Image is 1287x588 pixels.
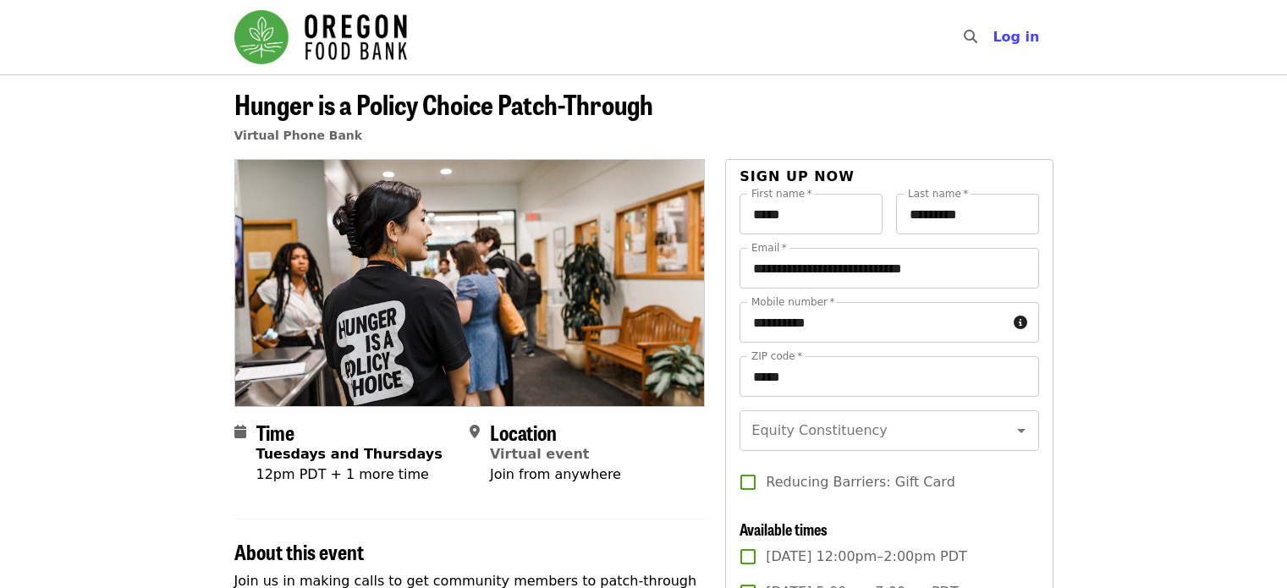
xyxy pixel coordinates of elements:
i: circle-info icon [1014,315,1027,331]
div: 12pm PDT + 1 more time [256,464,443,485]
i: calendar icon [234,424,246,440]
span: Time [256,417,294,447]
span: Join from anywhere [490,466,621,482]
a: Virtual event [490,446,590,462]
button: Log in [979,20,1053,54]
input: First name [740,194,883,234]
label: First name [751,189,812,199]
i: map-marker-alt icon [470,424,480,440]
strong: Tuesdays and Thursdays [256,446,443,462]
span: Sign up now [740,168,855,184]
label: Last name [908,189,968,199]
span: Available times [740,518,828,540]
i: search icon [964,29,977,45]
span: [DATE] 12:00pm–2:00pm PDT [766,547,967,567]
label: Mobile number [751,297,834,307]
button: Open [1009,419,1033,442]
span: Hunger is a Policy Choice Patch-Through [234,84,653,124]
img: Hunger is a Policy Choice Patch-Through organized by Oregon Food Bank [235,160,705,405]
input: Mobile number [740,302,1006,343]
input: Search [987,17,1001,58]
span: Reducing Barriers: Gift Card [766,472,954,492]
input: Last name [896,194,1039,234]
span: Location [490,417,557,447]
img: Oregon Food Bank - Home [234,10,407,64]
label: Email [751,243,787,253]
span: About this event [234,536,364,566]
a: Virtual Phone Bank [234,129,363,142]
input: Email [740,248,1038,289]
input: ZIP code [740,356,1038,397]
span: Log in [993,29,1039,45]
label: ZIP code [751,351,802,361]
